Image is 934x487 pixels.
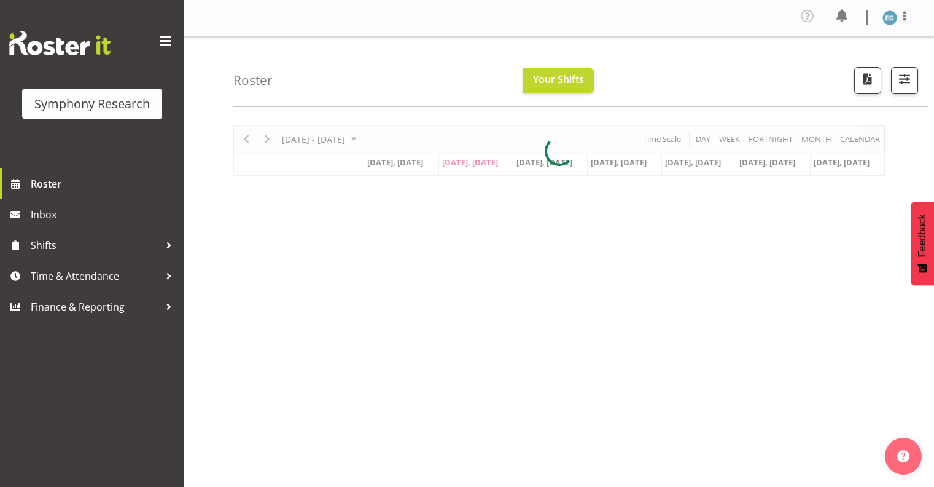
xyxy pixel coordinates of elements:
[31,267,160,285] span: Time & Attendance
[897,450,909,462] img: help-xxl-2.png
[882,10,897,25] img: evelyn-gray1866.jpg
[854,67,881,94] button: Download a PDF of the roster according to the set date range.
[233,73,273,87] h4: Roster
[911,202,934,285] button: Feedback - Show survey
[31,205,178,224] span: Inbox
[31,175,178,193] span: Roster
[533,73,584,86] span: Your Shifts
[31,298,160,316] span: Finance & Reporting
[34,95,150,113] div: Symphony Research
[523,68,594,93] button: Your Shifts
[917,214,928,257] span: Feedback
[31,236,160,255] span: Shifts
[9,31,111,55] img: Rosterit website logo
[891,67,918,94] button: Filter Shifts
